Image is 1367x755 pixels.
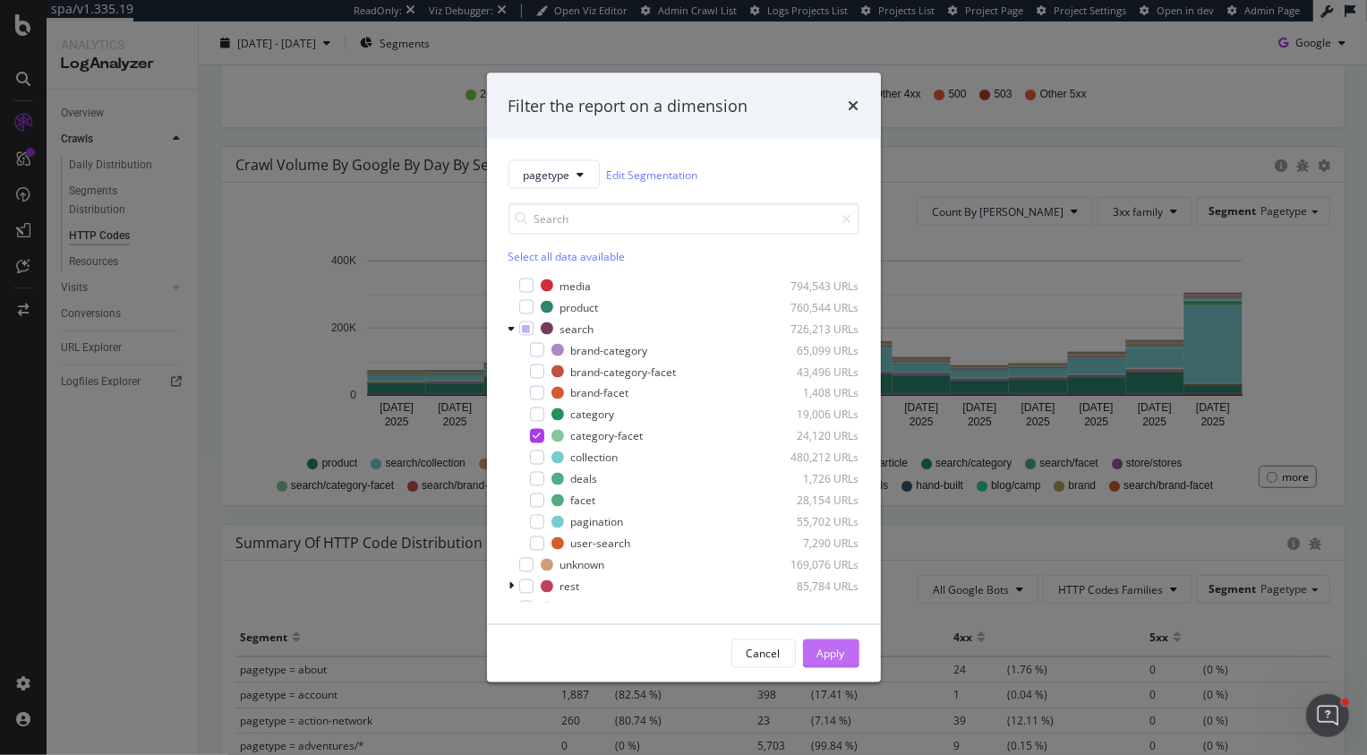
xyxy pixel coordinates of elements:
div: Filter the report on a dimension [508,94,748,117]
div: 760,544 URLs [772,299,859,314]
div: 7,290 URLs [772,536,859,551]
div: 19,006 URLs [772,407,859,422]
button: Cancel [731,639,796,668]
div: brand-facet [571,385,629,400]
a: Edit Segmentation [607,165,698,184]
div: product [560,299,599,314]
div: pagination [571,514,624,529]
div: 1,408 URLs [772,385,859,400]
div: rest [560,579,580,594]
span: pagetype [524,167,570,182]
div: 480,212 URLs [772,450,859,465]
div: category [571,407,615,422]
div: Cancel [747,646,781,661]
div: modal [487,73,881,682]
div: used [560,600,585,615]
div: 169,076 URLs [772,557,859,572]
div: facet [571,493,596,508]
div: 28,154 URLs [772,493,859,508]
div: media [560,278,592,293]
div: category-facet [571,428,644,443]
button: Apply [803,639,859,668]
div: 1,726 URLs [772,471,859,486]
div: 85,784 URLs [772,579,859,594]
div: 726,213 URLs [772,321,859,336]
div: Select all data available [508,249,859,264]
div: 65,328 URLs [772,600,859,615]
div: 43,496 URLs [772,364,859,379]
div: 65,099 URLs [772,342,859,357]
div: brand-category [571,342,648,357]
div: user-search [571,536,631,551]
div: brand-category-facet [571,364,677,379]
div: unknown [560,557,605,572]
input: Search [508,203,859,235]
div: Apply [817,646,845,661]
div: times [849,94,859,117]
div: 24,120 URLs [772,428,859,443]
div: search [560,321,594,336]
iframe: Intercom live chat [1306,694,1349,737]
div: 794,543 URLs [772,278,859,293]
div: collection [571,450,619,465]
div: 55,702 URLs [772,514,859,529]
div: deals [571,471,598,486]
button: pagetype [508,160,600,189]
